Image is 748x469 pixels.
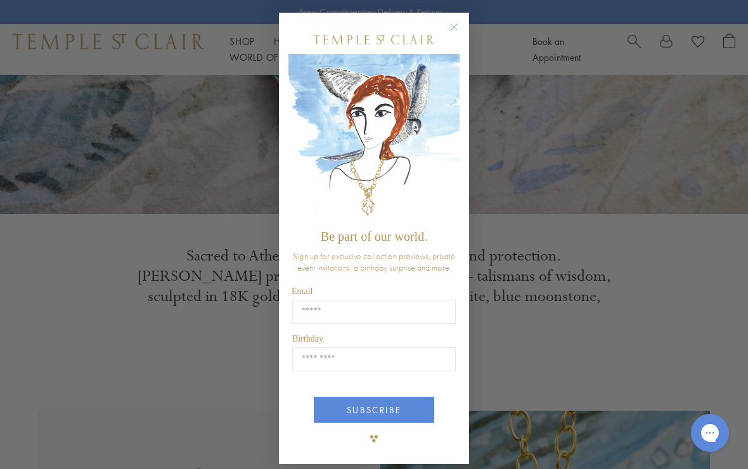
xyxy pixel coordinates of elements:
span: Email [292,286,313,296]
span: Sign up for exclusive collection previews, private event invitations, a birthday surprise and more. [293,250,455,273]
iframe: Gorgias live chat messenger [685,409,735,456]
button: Close dialog [453,25,468,41]
span: Birthday [292,334,323,344]
span: Be part of our world. [321,229,427,243]
button: SUBSCRIBE [314,397,434,423]
img: TSC [361,426,387,451]
img: c4a9eb12-d91a-4d4a-8ee0-386386f4f338.jpeg [288,54,460,223]
img: Temple St. Clair [314,35,434,44]
input: Email [292,300,456,324]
